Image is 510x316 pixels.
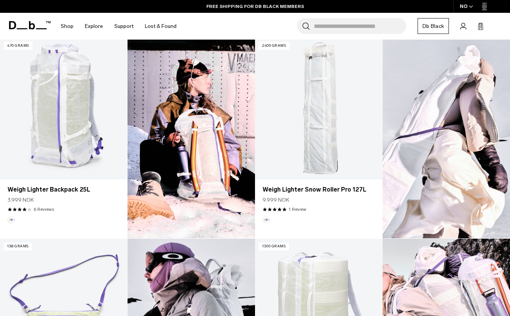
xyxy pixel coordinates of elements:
a: Shop [61,13,74,40]
button: Aurora [8,216,14,223]
a: Lost & Found [145,13,177,40]
a: Weigh Lighter Snow Roller Pro 127L [263,185,375,194]
span: 9.999 NOK [263,196,289,204]
a: 1 reviews [289,206,306,213]
p: 470 grams [4,42,32,50]
a: 6 reviews [34,206,54,213]
a: Support [114,13,134,40]
p: 1300 grams [259,242,289,250]
a: Weigh Lighter Backpack 25L [8,185,120,194]
a: Explore [85,13,103,40]
img: Content block image [127,38,255,238]
img: Content block image [382,38,510,238]
nav: Main Navigation [55,13,182,40]
p: 138 grams [4,242,32,250]
a: Db Black [418,18,449,34]
a: FREE SHIPPING FOR DB BLACK MEMBERS [206,3,304,10]
p: 2400 grams [259,42,289,50]
a: Weigh Lighter Snow Roller Pro 127L [255,38,382,179]
span: 3.999 NOK [8,196,34,204]
button: Aurora [263,216,269,223]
